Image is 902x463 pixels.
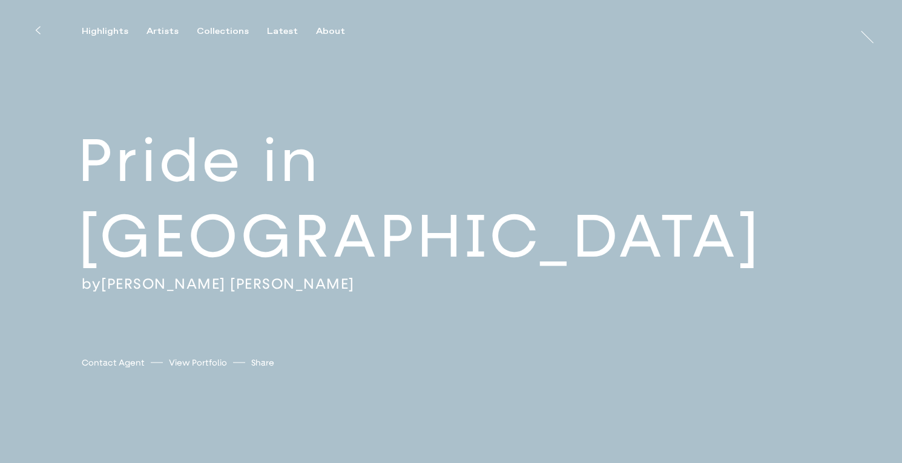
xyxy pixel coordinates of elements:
[267,26,298,37] div: Latest
[197,26,267,37] button: Collections
[169,356,227,369] a: View Portfolio
[82,26,146,37] button: Highlights
[82,356,145,369] a: Contact Agent
[82,26,128,37] div: Highlights
[197,26,249,37] div: Collections
[101,275,355,293] a: [PERSON_NAME] [PERSON_NAME]
[146,26,179,37] div: Artists
[146,26,197,37] button: Artists
[78,123,902,275] h2: Pride in [GEOGRAPHIC_DATA]
[316,26,363,37] button: About
[251,355,274,371] button: Share
[267,26,316,37] button: Latest
[316,26,345,37] div: About
[82,275,101,293] span: by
